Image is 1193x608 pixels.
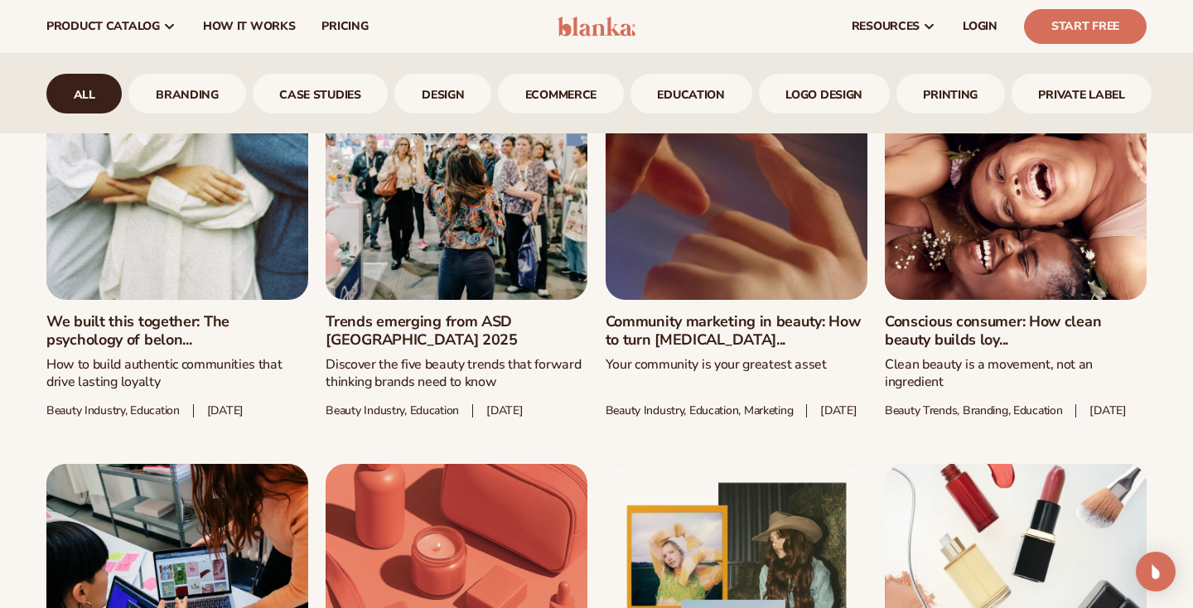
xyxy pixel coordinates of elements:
a: ecommerce [498,74,624,113]
a: Trends emerging from ASD [GEOGRAPHIC_DATA] 2025 [326,313,587,349]
div: 4 / 9 [394,74,491,113]
span: LOGIN [963,20,997,33]
div: Open Intercom Messenger [1136,552,1176,591]
a: branding [128,74,245,113]
a: All [46,74,122,113]
span: product catalog [46,20,160,33]
span: Beauty Industry, Education, Marketing [606,404,794,418]
span: Beauty industry, Education [46,404,180,418]
span: How It Works [203,20,296,33]
a: case studies [253,74,389,113]
a: logo design [759,74,890,113]
span: resources [852,20,920,33]
div: 1 / 9 [46,74,122,113]
div: 6 / 9 [630,74,752,113]
div: 9 / 9 [1012,74,1152,113]
a: Education [630,74,752,113]
a: We built this together: The psychology of belon... [46,313,308,349]
a: Conscious consumer: How clean beauty builds loy... [885,313,1147,349]
a: Start Free [1024,9,1147,44]
div: 3 / 9 [253,74,389,113]
div: 7 / 9 [759,74,890,113]
a: Community marketing in beauty: How to turn [MEDICAL_DATA]... [606,313,867,349]
img: logo [558,17,636,36]
a: printing [896,74,1005,113]
span: Beauty industry, Education [326,404,459,418]
div: 2 / 9 [128,74,245,113]
a: design [394,74,491,113]
div: 5 / 9 [498,74,624,113]
a: Private Label [1012,74,1152,113]
span: pricing [321,20,368,33]
span: Beauty trends, Branding, Education [885,404,1062,418]
div: 8 / 9 [896,74,1005,113]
